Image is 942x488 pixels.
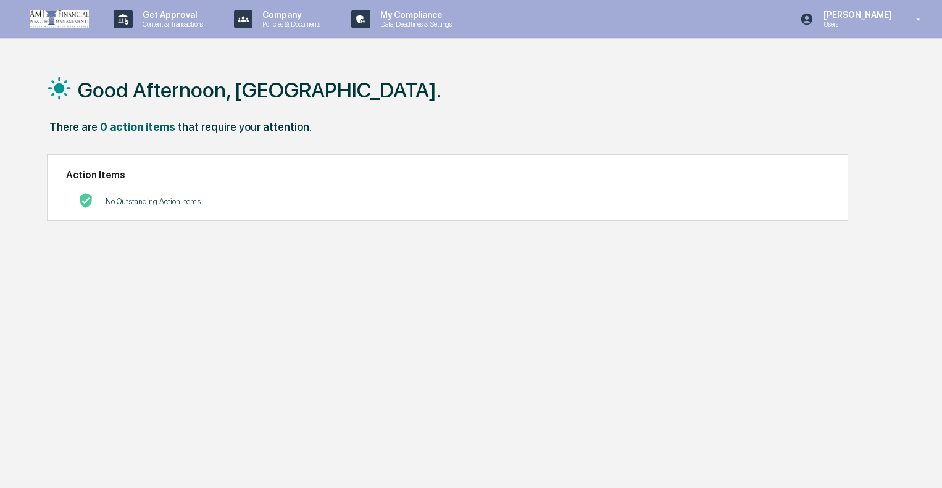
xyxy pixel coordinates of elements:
[100,120,175,133] div: 0 action items
[370,20,458,28] p: Data, Deadlines & Settings
[78,193,93,208] img: No Actions logo
[814,20,898,28] p: Users
[78,78,441,102] h1: Good Afternoon, [GEOGRAPHIC_DATA].
[133,10,209,20] p: Get Approval
[30,10,89,28] img: logo
[49,120,98,133] div: There are
[178,120,312,133] div: that require your attention.
[814,10,898,20] p: [PERSON_NAME]
[370,10,458,20] p: My Compliance
[252,20,327,28] p: Policies & Documents
[133,20,209,28] p: Content & Transactions
[66,169,829,181] h2: Action Items
[106,197,201,206] p: No Outstanding Action Items
[252,10,327,20] p: Company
